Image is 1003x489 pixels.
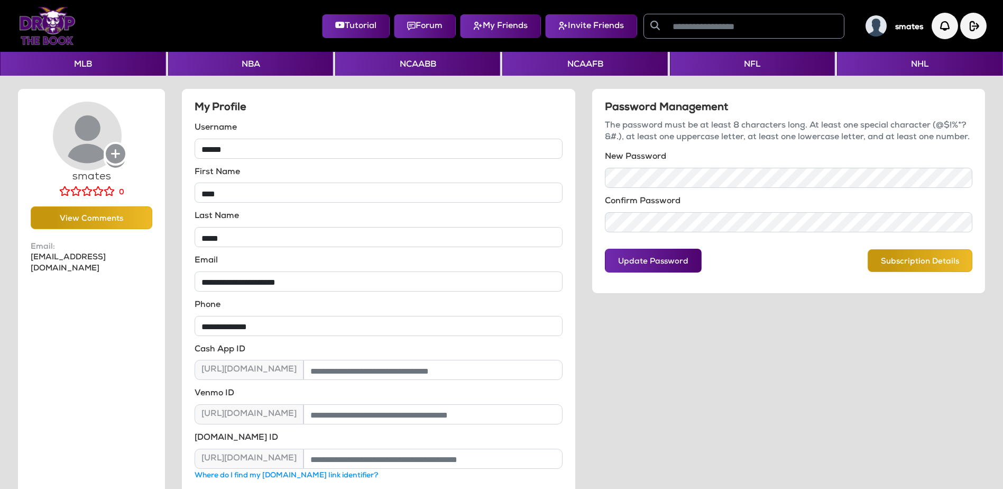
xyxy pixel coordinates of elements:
span: [URL][DOMAIN_NAME] [195,404,303,424]
label: First Name [195,167,240,179]
button: Forum [394,14,456,38]
h5: Password Management [605,102,972,114]
label: Phone [195,300,220,312]
img: Notification [932,13,958,39]
button: View Comments [31,206,152,229]
img: Logo [19,7,76,45]
label: Last Name [195,211,239,223]
button: NCAAFB [502,52,667,76]
p: The password must be at least 8 characters long. At least one special character (@$!%*?&#.), at l... [605,121,972,143]
label: Username [195,123,237,134]
p: [EMAIL_ADDRESS][DOMAIN_NAME] [31,242,152,274]
label: Cash App ID [195,345,245,356]
button: Subscription Details [868,249,972,272]
a: Where do I find my [DOMAIN_NAME] link identifier? [195,472,378,479]
button: Invite Friends [545,14,637,38]
label: Venmo ID [195,388,234,400]
label: [DOMAIN_NAME] ID [195,433,278,445]
span: Email: [31,242,152,252]
h5: smates [31,170,152,183]
h5: My Profile [195,102,562,114]
button: NCAABB [335,52,500,76]
span: [URL][DOMAIN_NAME] [195,449,303,469]
button: Tutorial [322,14,390,38]
button: NBA [168,52,333,76]
label: 0 [119,188,124,198]
span: [URL][DOMAIN_NAME] [195,360,303,380]
img: User [866,15,887,37]
label: New Password [605,152,666,164]
label: Confirm Password [605,196,680,208]
button: NFL [670,52,835,76]
button: Update Password [605,249,702,273]
label: Email [195,256,218,267]
button: NHL [837,52,1003,76]
button: My Friends [460,14,541,38]
h5: smates [895,23,923,32]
